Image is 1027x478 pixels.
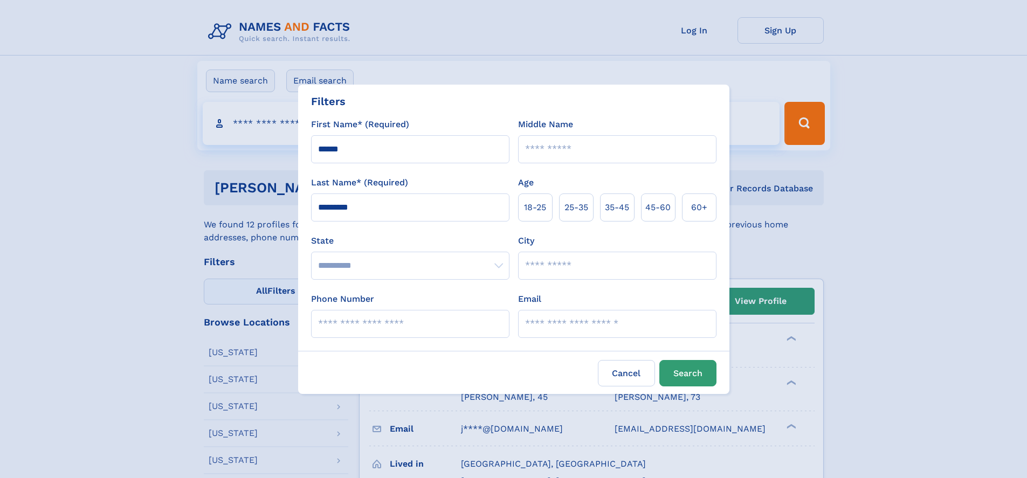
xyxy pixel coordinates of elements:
[311,118,409,131] label: First Name* (Required)
[311,93,346,109] div: Filters
[518,118,573,131] label: Middle Name
[598,360,655,386] label: Cancel
[311,293,374,306] label: Phone Number
[605,201,629,214] span: 35‑45
[659,360,716,386] button: Search
[518,293,541,306] label: Email
[564,201,588,214] span: 25‑35
[518,176,534,189] label: Age
[691,201,707,214] span: 60+
[518,234,534,247] label: City
[524,201,546,214] span: 18‑25
[645,201,671,214] span: 45‑60
[311,176,408,189] label: Last Name* (Required)
[311,234,509,247] label: State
